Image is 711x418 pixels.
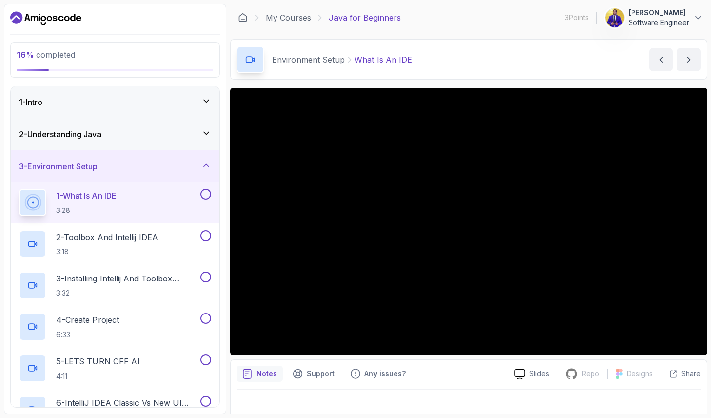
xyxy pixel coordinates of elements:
[19,189,211,216] button: 1-What Is An IDE3:28
[629,8,689,18] p: [PERSON_NAME]
[237,366,283,382] button: notes button
[507,369,557,379] a: Slides
[11,118,219,150] button: 2-Understanding Java
[661,369,701,379] button: Share
[17,50,75,60] span: completed
[19,354,211,382] button: 5-LETS TURN OFF AI4:11
[329,12,401,24] p: Java for Beginners
[307,369,335,379] p: Support
[287,366,341,382] button: Support button
[355,54,412,66] p: What Is An IDE
[629,18,689,28] p: Software Engineer
[565,13,589,23] p: 3 Points
[10,10,81,26] a: Dashboard
[364,369,406,379] p: Any issues?
[11,150,219,182] button: 3-Environment Setup
[19,313,211,341] button: 4-Create Project6:33
[56,397,198,409] p: 6 - IntelliJ IDEA Classic Vs New UI (User Interface)
[56,273,198,284] p: 3 - Installing Intellij And Toolbox Configuration
[19,96,42,108] h3: 1 - Intro
[56,288,198,298] p: 3:32
[345,366,412,382] button: Feedback button
[582,369,599,379] p: Repo
[56,355,140,367] p: 5 - LETS TURN OFF AI
[649,48,673,71] button: previous content
[19,128,101,140] h3: 2 - Understanding Java
[11,86,219,118] button: 1-Intro
[56,314,119,326] p: 4 - Create Project
[605,8,624,27] img: user profile image
[56,330,119,340] p: 6:33
[238,13,248,23] a: Dashboard
[256,369,277,379] p: Notes
[56,206,117,215] p: 3:28
[19,160,98,172] h3: 3 - Environment Setup
[677,48,701,71] button: next content
[56,190,117,202] p: 1 - What Is An IDE
[681,369,701,379] p: Share
[627,369,653,379] p: Designs
[272,54,345,66] p: Environment Setup
[605,8,703,28] button: user profile image[PERSON_NAME]Software Engineer
[56,231,158,243] p: 2 - Toolbox And Intellij IDEA
[56,371,140,381] p: 4:11
[17,50,34,60] span: 16 %
[19,230,211,258] button: 2-Toolbox And Intellij IDEA3:18
[230,88,707,355] iframe: 1 - What is an IDE
[56,247,158,257] p: 3:18
[529,369,549,379] p: Slides
[266,12,311,24] a: My Courses
[19,272,211,299] button: 3-Installing Intellij And Toolbox Configuration3:32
